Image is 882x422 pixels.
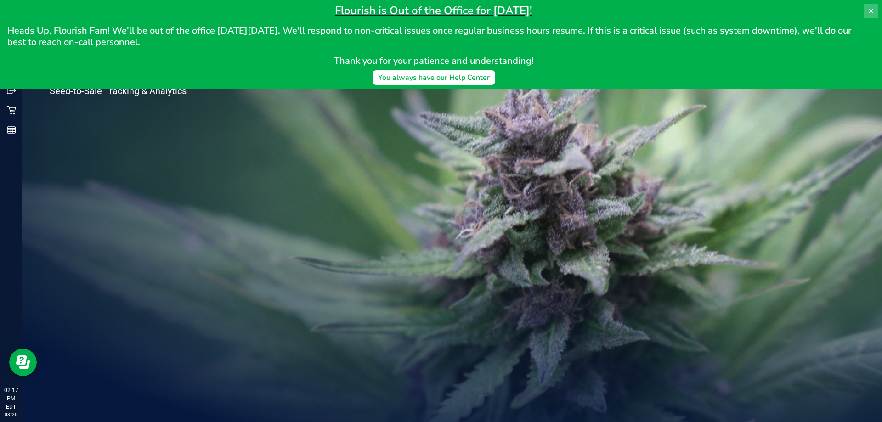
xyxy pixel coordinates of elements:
span: Flourish is Out of the Office for [DATE]! [335,3,532,18]
span: Thank you for your patience and understanding! [334,55,534,67]
inline-svg: Retail [7,106,16,115]
p: 02:17 PM EDT [4,386,18,411]
p: 08/26 [4,411,18,418]
iframe: Resource center [9,349,37,376]
span: Heads Up, Flourish Fam! We'll be out of the office [DATE][DATE]. We'll respond to non-critical is... [7,24,854,48]
inline-svg: Outbound [7,86,16,95]
div: You always have our Help Center [378,72,490,83]
inline-svg: Reports [7,125,16,135]
p: Seed-to-Sale Tracking & Analytics [50,86,224,96]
